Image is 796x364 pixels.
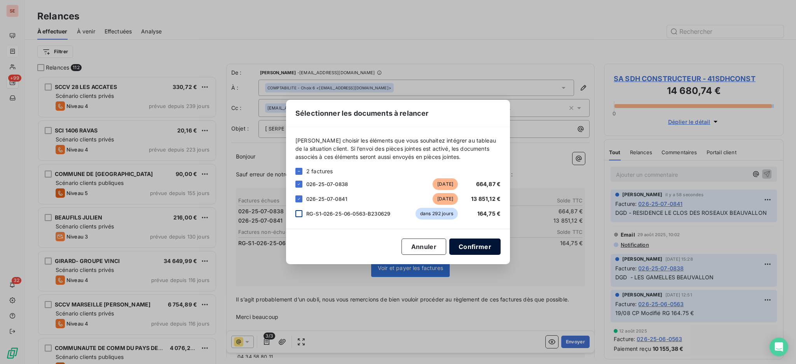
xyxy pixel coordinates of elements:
[306,196,347,202] span: 026-25-07-0841
[471,195,501,202] span: 13 851,12 €
[770,338,788,356] div: Open Intercom Messenger
[306,167,333,175] span: 2 factures
[433,193,458,205] span: [DATE]
[306,211,390,217] span: RG-S1-026-25-06-0563-B230629
[449,239,501,255] button: Confirmer
[477,210,501,217] span: 164,75 €
[295,136,501,161] span: [PERSON_NAME] choisir les éléments que vous souhaitez intégrer au tableau de la situation client....
[433,178,458,190] span: [DATE]
[476,181,501,187] span: 664,87 €
[415,208,458,219] span: dans 292 jours
[295,108,429,118] span: Sélectionner les documents à relancer
[401,239,446,255] button: Annuler
[306,181,348,187] span: 026-25-07-0838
